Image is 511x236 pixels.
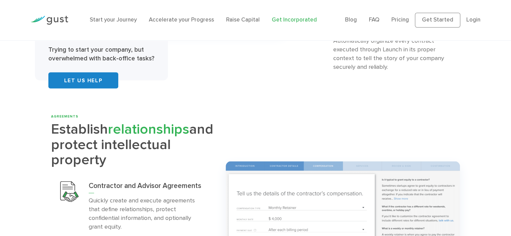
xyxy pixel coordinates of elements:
a: Start your Journey [90,16,137,23]
a: Let Us Help [48,73,118,89]
p: Quickly create and execute agreements that define relationships, protect confidential information... [89,196,207,231]
strong: overwhelmed with back-office tasks? [48,55,155,62]
h2: Establish and protect intellectual property [51,122,216,168]
a: Accelerate your Progress [149,16,214,23]
a: Get Incorporated [272,16,317,23]
strong: Trying to start your company, but [48,46,144,53]
img: Contractor [60,181,79,202]
a: Pricing [391,16,409,23]
h3: Contractor and Advisor Agreements [89,181,207,193]
img: Gust Logo [31,16,68,25]
a: Blog [345,16,357,23]
a: Raise Capital [226,16,260,23]
a: FAQ [369,16,379,23]
div: AGREEMENTS [51,114,216,119]
p: Automatically organize every contract executed through Launch in its proper context to tell the s... [333,37,451,72]
a: Get Started [415,13,460,28]
span: relationships [108,121,189,138]
a: Login [466,16,480,23]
